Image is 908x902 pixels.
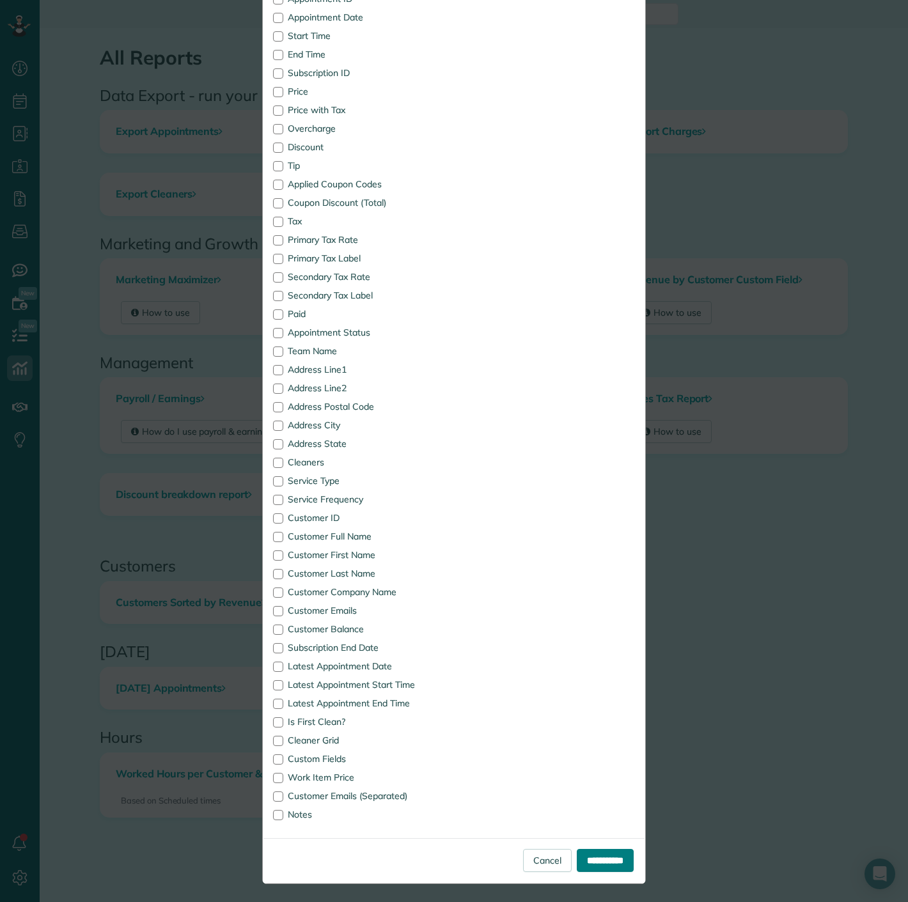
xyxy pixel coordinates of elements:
label: Is First Clean? [273,717,444,726]
label: Notes [273,810,444,819]
label: Secondary Tax Rate [273,272,444,281]
label: Latest Appointment Start Time [273,680,444,689]
label: Tip [273,161,444,170]
label: Address Line2 [273,384,444,393]
label: Customer Emails (Separated) [273,791,444,800]
label: Discount [273,143,444,152]
label: Primary Tax Rate [273,235,444,244]
label: Applied Coupon Codes [273,180,444,189]
label: Tax [273,217,444,226]
label: Custom Fields [273,754,444,763]
label: Customer Last Name [273,569,444,578]
label: Service Frequency [273,495,444,504]
a: Cancel [523,849,572,872]
label: Price [273,87,444,96]
label: Coupon Discount (Total) [273,198,444,207]
label: Paid [273,309,444,318]
label: Appointment Date [273,13,444,22]
label: Customer Emails [273,606,444,615]
label: Subscription ID [273,68,444,77]
label: Address City [273,421,444,430]
label: Customer ID [273,513,444,522]
label: Customer Company Name [273,587,444,596]
label: Address State [273,439,444,448]
label: End Time [273,50,444,59]
label: Address Postal Code [273,402,444,411]
label: Customer Full Name [273,532,444,541]
label: Customer First Name [273,550,444,559]
label: Start Time [273,31,444,40]
label: Primary Tax Label [273,254,444,263]
label: Team Name [273,346,444,355]
label: Price with Tax [273,105,444,114]
label: Service Type [273,476,444,485]
label: Latest Appointment Date [273,662,444,671]
label: Address Line1 [273,365,444,374]
label: Appointment Status [273,328,444,337]
label: Work Item Price [273,773,444,782]
label: Latest Appointment End Time [273,699,444,708]
label: Secondary Tax Label [273,291,444,300]
label: Customer Balance [273,625,444,634]
label: Overcharge [273,124,444,133]
label: Subscription End Date [273,643,444,652]
label: Cleaners [273,458,444,467]
label: Cleaner Grid [273,736,444,745]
